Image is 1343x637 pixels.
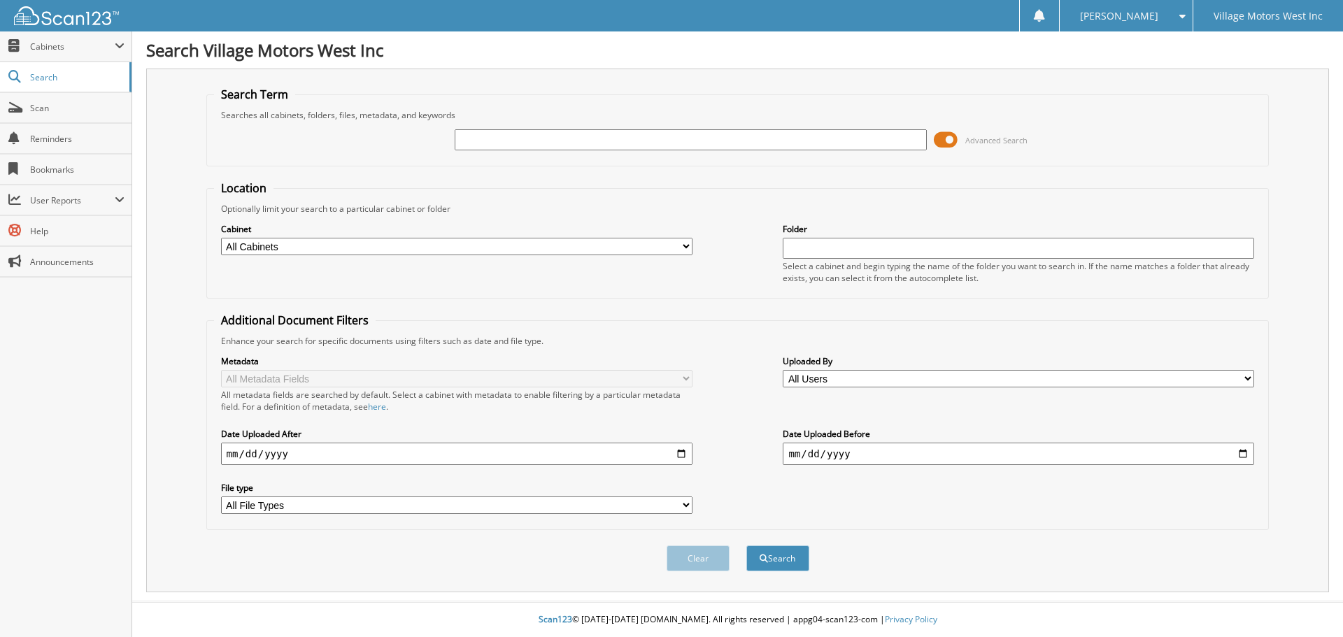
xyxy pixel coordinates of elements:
legend: Search Term [214,87,295,102]
span: Help [30,225,125,237]
div: All metadata fields are searched by default. Select a cabinet with metadata to enable filtering b... [221,389,692,413]
a: here [368,401,386,413]
div: Searches all cabinets, folders, files, metadata, and keywords [214,109,1262,121]
span: Search [30,71,122,83]
span: Scan [30,102,125,114]
label: Metadata [221,355,692,367]
div: Enhance your search for specific documents using filters such as date and file type. [214,335,1262,347]
div: Select a cabinet and begin typing the name of the folder you want to search in. If the name match... [783,260,1254,284]
span: [PERSON_NAME] [1080,12,1158,20]
input: start [221,443,692,465]
label: Date Uploaded After [221,428,692,440]
iframe: Chat Widget [1273,570,1343,637]
label: Cabinet [221,223,692,235]
span: Advanced Search [965,135,1028,145]
label: Date Uploaded Before [783,428,1254,440]
label: Folder [783,223,1254,235]
h1: Search Village Motors West Inc [146,38,1329,62]
span: Reminders [30,133,125,145]
label: Uploaded By [783,355,1254,367]
button: Clear [667,545,730,571]
span: Announcements [30,256,125,268]
div: Optionally limit your search to a particular cabinet or folder [214,203,1262,215]
a: Privacy Policy [885,613,937,625]
span: Scan123 [539,613,572,625]
img: scan123-logo-white.svg [14,6,119,25]
span: Bookmarks [30,164,125,176]
label: File type [221,482,692,494]
legend: Location [214,180,273,196]
legend: Additional Document Filters [214,313,376,328]
div: © [DATE]-[DATE] [DOMAIN_NAME]. All rights reserved | appg04-scan123-com | [132,603,1343,637]
span: Village Motors West Inc [1214,12,1323,20]
span: Cabinets [30,41,115,52]
input: end [783,443,1254,465]
button: Search [746,545,809,571]
span: User Reports [30,194,115,206]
